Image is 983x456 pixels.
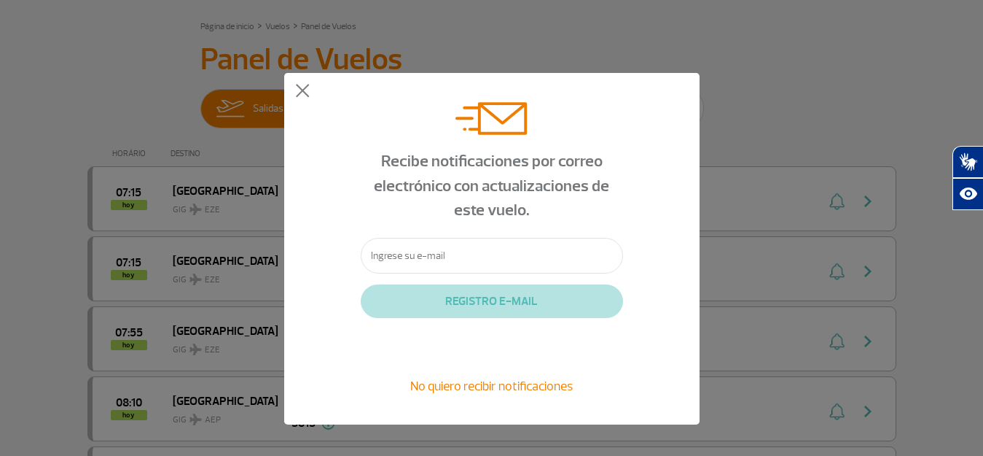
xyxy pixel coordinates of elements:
span: Recibe notificaciones por correo electrónico con actualizaciones de este vuelo. [374,151,609,220]
div: Plugin de acessibilidade da Hand Talk. [952,146,983,210]
span: No quiero recibir notificaciones [410,378,573,394]
input: Ingrese su e-mail [361,238,623,274]
button: Abrir tradutor de língua de sinais. [952,146,983,178]
button: REGISTRO E-MAIL [361,285,623,318]
button: Abrir recursos assistivos. [952,178,983,210]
